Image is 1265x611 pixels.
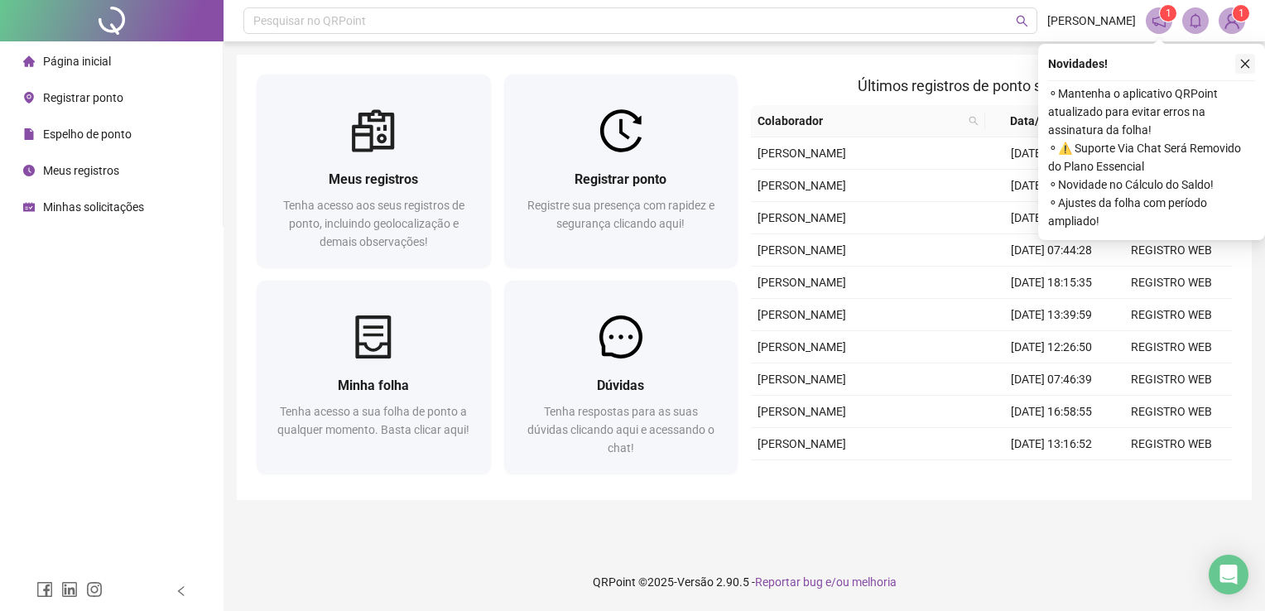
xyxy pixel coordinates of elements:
span: Página inicial [43,55,111,68]
td: [DATE] 07:44:28 [992,234,1112,267]
span: clock-circle [23,165,35,176]
td: REGISTRO WEB [1112,267,1232,299]
span: home [23,55,35,67]
span: [PERSON_NAME] [758,437,846,450]
span: Versão [677,575,714,589]
span: search [965,108,982,133]
span: ⚬ Ajustes da folha com período ampliado! [1048,194,1255,230]
sup: 1 [1160,5,1176,22]
span: 1 [1166,7,1171,19]
a: Minha folhaTenha acesso a sua folha de ponto a qualquer momento. Basta clicar aqui! [257,281,491,474]
a: Meus registrosTenha acesso aos seus registros de ponto, incluindo geolocalização e demais observa... [257,75,491,267]
div: Open Intercom Messenger [1209,555,1248,594]
span: left [176,585,187,597]
td: [DATE] 13:16:57 [992,170,1112,202]
span: Meus registros [43,164,119,177]
span: Minha folha [338,378,409,393]
span: ⚬ Mantenha o aplicativo QRPoint atualizado para evitar erros na assinatura da folha! [1048,84,1255,139]
span: Últimos registros de ponto sincronizados [858,77,1125,94]
td: [DATE] 13:16:52 [992,428,1112,460]
span: instagram [86,581,103,598]
span: Registrar ponto [43,91,123,104]
img: 93203 [1219,8,1244,33]
td: [DATE] 07:46:39 [992,363,1112,396]
sup: Atualize o seu contato no menu Meus Dados [1233,5,1249,22]
td: REGISTRO WEB [1112,396,1232,428]
span: Dúvidas [597,378,644,393]
span: search [969,116,979,126]
span: ⚬ Novidade no Cálculo do Saldo! [1048,176,1255,194]
span: file [23,128,35,140]
span: Reportar bug e/ou melhoria [755,575,897,589]
span: Novidades ! [1048,55,1108,73]
span: [PERSON_NAME] [758,405,846,418]
span: bell [1188,13,1203,28]
td: [DATE] 18:15:35 [992,267,1112,299]
span: [PERSON_NAME] [758,308,846,321]
span: [PERSON_NAME] [758,179,846,192]
span: facebook [36,581,53,598]
span: [PERSON_NAME] [758,243,846,257]
span: [PERSON_NAME] [758,340,846,354]
span: Minhas solicitações [43,200,144,214]
td: REGISTRO WEB [1112,331,1232,363]
span: [PERSON_NAME] [758,373,846,386]
span: schedule [23,201,35,213]
span: 1 [1239,7,1244,19]
span: [PERSON_NAME] [758,211,846,224]
span: Espelho de ponto [43,127,132,141]
td: [DATE] 16:58:55 [992,396,1112,428]
td: [DATE] 12:09:49 [992,460,1112,493]
span: search [1016,15,1028,27]
footer: QRPoint © 2025 - 2.90.5 - [224,553,1265,611]
td: REGISTRO WEB [1112,363,1232,396]
span: Tenha respostas para as suas dúvidas clicando aqui e acessando o chat! [527,405,714,455]
span: Meus registros [329,171,418,187]
td: [DATE] 18:09:24 [992,137,1112,170]
span: Registre sua presença com rapidez e segurança clicando aqui! [527,199,714,230]
td: [DATE] 12:26:50 [992,331,1112,363]
td: REGISTRO WEB [1112,234,1232,267]
span: close [1239,58,1251,70]
span: [PERSON_NAME] [758,147,846,160]
td: [DATE] 13:39:59 [992,299,1112,331]
span: [PERSON_NAME] [758,276,846,289]
span: Colaborador [758,112,962,130]
span: [PERSON_NAME] [1047,12,1136,30]
td: REGISTRO WEB [1112,428,1232,460]
th: Data/Hora [985,105,1102,137]
a: DúvidasTenha respostas para as suas dúvidas clicando aqui e acessando o chat! [504,281,738,474]
span: environment [23,92,35,103]
td: REGISTRO WEB [1112,299,1232,331]
td: REGISTRO WEB [1112,460,1232,493]
td: [DATE] 12:09:14 [992,202,1112,234]
span: Tenha acesso aos seus registros de ponto, incluindo geolocalização e demais observações! [283,199,464,248]
span: notification [1152,13,1166,28]
span: Tenha acesso a sua folha de ponto a qualquer momento. Basta clicar aqui! [277,405,469,436]
span: linkedin [61,581,78,598]
span: Data/Hora [992,112,1082,130]
a: Registrar pontoRegistre sua presença com rapidez e segurança clicando aqui! [504,75,738,267]
span: ⚬ ⚠️ Suporte Via Chat Será Removido do Plano Essencial [1048,139,1255,176]
span: Registrar ponto [575,171,666,187]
